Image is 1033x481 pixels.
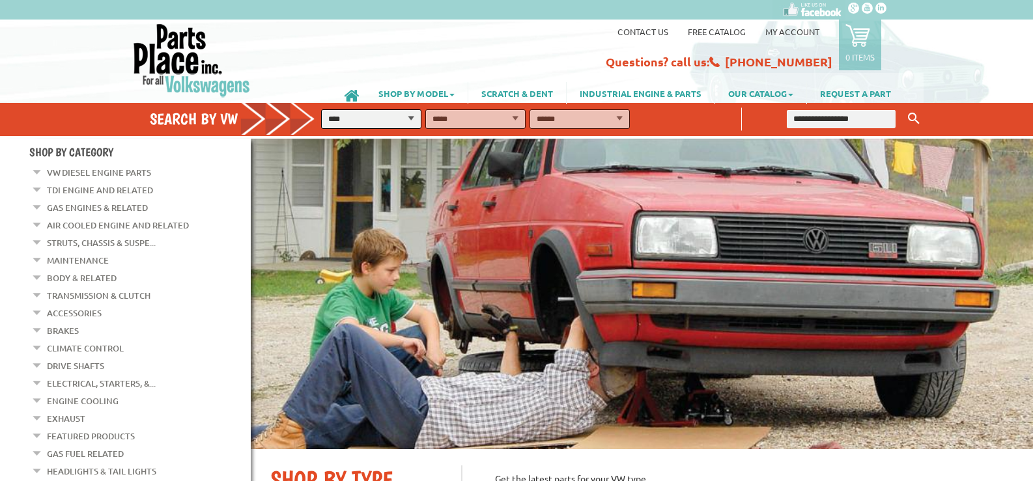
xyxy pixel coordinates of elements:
a: Maintenance [47,252,109,269]
a: TDI Engine and Related [47,182,153,199]
a: INDUSTRIAL ENGINE & PARTS [567,82,715,104]
a: Electrical, Starters, &... [47,375,156,392]
button: Keyword Search [904,108,924,130]
a: Transmission & Clutch [47,287,150,304]
a: Exhaust [47,410,85,427]
a: Climate Control [47,340,124,357]
a: Accessories [47,305,102,322]
h4: Search by VW [150,109,328,128]
a: Gas Engines & Related [47,199,148,216]
a: Body & Related [47,269,117,286]
a: Drive Shafts [47,357,104,374]
a: Free Catalog [688,26,746,37]
a: SHOP BY MODEL [365,82,468,104]
a: VW Diesel Engine Parts [47,164,151,181]
a: Engine Cooling [47,392,119,409]
a: REQUEST A PART [807,82,904,104]
a: 0 items [839,20,881,70]
a: Air Cooled Engine and Related [47,217,189,234]
a: Brakes [47,322,79,339]
a: Headlights & Tail Lights [47,463,156,480]
a: My Account [765,26,819,37]
a: SCRATCH & DENT [468,82,566,104]
a: Gas Fuel Related [47,445,124,462]
img: First slide [900x500] [251,139,1033,449]
a: OUR CATALOG [715,82,806,104]
a: Featured Products [47,428,135,445]
a: Contact us [617,26,668,37]
img: Parts Place Inc! [132,23,251,98]
p: 0 items [845,51,875,62]
a: Struts, Chassis & Suspe... [47,234,156,251]
h4: Shop By Category [29,145,251,159]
